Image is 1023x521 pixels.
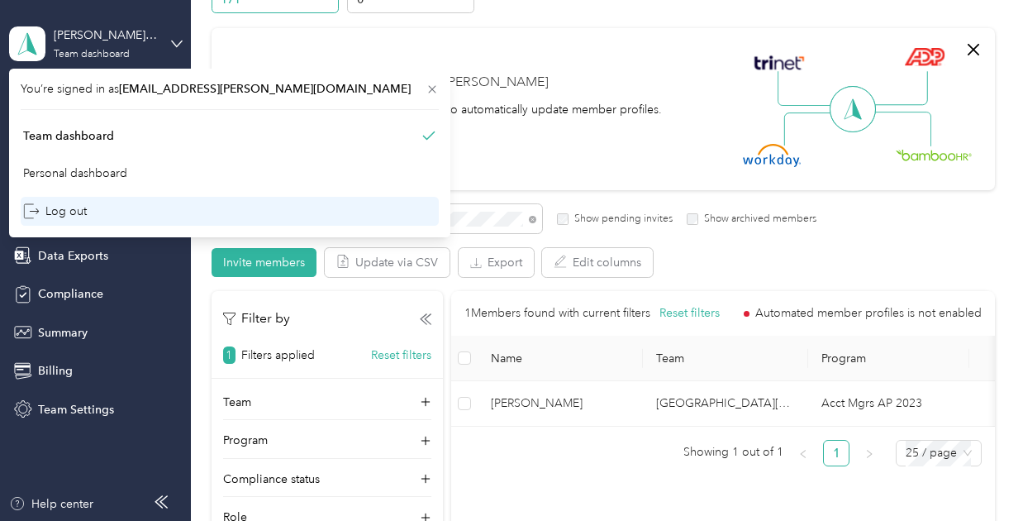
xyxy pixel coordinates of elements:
[823,440,849,466] li: 1
[23,165,127,182] div: Personal dashboard
[21,80,439,98] span: You’re signed in as
[569,212,673,227] label: Show pending invites
[119,82,411,96] span: [EMAIL_ADDRESS][PERSON_NAME][DOMAIN_NAME]
[896,149,972,160] img: BambooHR
[38,324,88,342] span: Summary
[491,394,630,413] span: [PERSON_NAME]
[743,144,801,167] img: Workday
[223,394,251,411] p: Team
[212,248,316,277] button: Invite members
[371,347,431,364] button: Reset filters
[478,381,643,427] td: Zavier D. Hall
[54,26,157,44] div: [PERSON_NAME] Beverage Company
[241,347,315,364] p: Filters applied
[491,351,630,366] span: Name
[459,248,534,277] button: Export
[223,432,268,449] p: Program
[478,336,643,381] th: Name
[896,440,982,466] div: Page Size
[542,248,653,277] button: Edit columns
[223,347,236,364] span: 1
[783,112,841,146] img: Line Left Down
[38,362,73,380] span: Billing
[808,381,969,427] td: Acct Mgrs AP 2023
[698,212,816,227] label: Show archived members
[798,449,808,459] span: left
[643,381,808,427] td: West_Lake Charles
[930,428,1023,521] iframe: Everlance-gr Chat Button Frame
[790,440,816,466] button: left
[873,112,931,147] img: Line Right Down
[23,203,87,220] div: Log out
[856,440,883,466] button: right
[223,308,290,329] p: Filter by
[38,247,108,265] span: Data Exports
[659,304,720,323] button: Reset filters
[904,47,944,66] img: ADP
[824,441,849,466] a: 1
[9,495,93,513] button: Help center
[23,127,114,145] div: Team dashboard
[778,71,835,107] img: Line Left Up
[38,285,103,303] span: Compliance
[643,336,808,381] th: Team
[906,441,972,466] span: 25 / page
[683,440,783,465] span: Showing 1 out of 1
[790,440,816,466] li: Previous Page
[750,51,808,74] img: Trinet
[38,401,114,418] span: Team Settings
[325,248,450,277] button: Update via CSV
[464,304,650,323] p: 1 Members found with current filters
[808,336,969,381] th: Program
[864,449,874,459] span: right
[223,471,320,488] p: Compliance status
[856,440,883,466] li: Next Page
[54,50,130,60] div: Team dashboard
[755,308,982,319] span: Automated member profiles is not enabled
[870,71,928,106] img: Line Right Up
